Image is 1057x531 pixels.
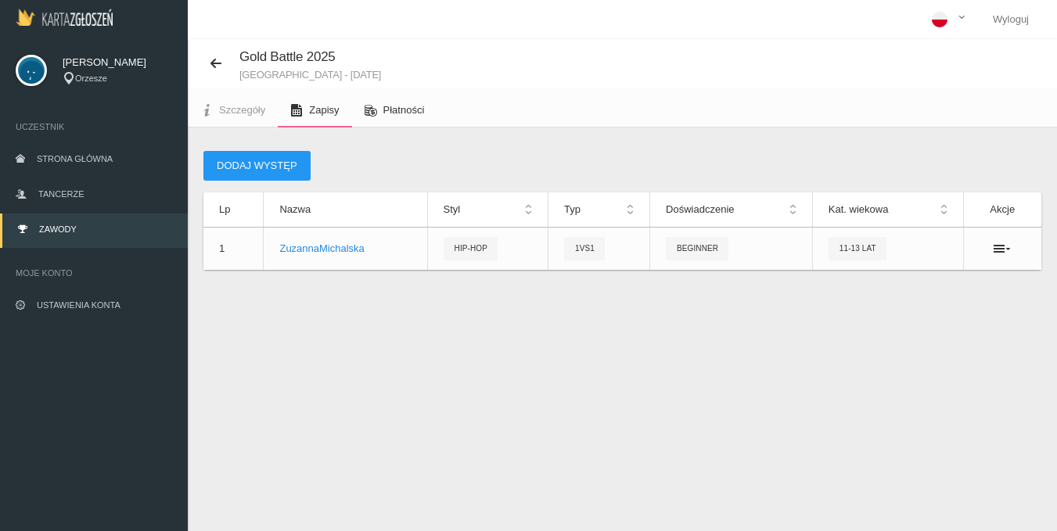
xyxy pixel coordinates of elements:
th: Akcje [963,192,1041,228]
span: Moje konto [16,265,172,281]
span: Zapisy [309,104,339,116]
img: svg [16,55,47,86]
a: Zapisy [278,93,351,127]
th: Typ [548,192,650,228]
div: Orzesze [63,72,172,85]
button: Dodaj występ [203,151,311,181]
span: Szczegóły [219,104,265,116]
th: Kat. wiekowa [812,192,963,228]
span: 11-13 lat [829,237,886,260]
span: Uczestnik [16,119,172,135]
span: Zawody [39,224,77,234]
th: Nazwa [264,192,427,228]
small: [GEOGRAPHIC_DATA] - [DATE] [239,70,381,80]
p: Zuzanna Michalska [279,241,411,257]
span: Strona główna [37,154,113,163]
span: Beginner [666,237,728,260]
td: 1 [203,228,264,270]
span: [PERSON_NAME] [63,55,172,70]
a: Płatności [352,93,437,127]
th: Lp [203,192,264,228]
span: Płatności [383,104,425,116]
span: Gold Battle 2025 [239,49,336,64]
span: Tancerze [38,189,84,199]
th: Styl [427,192,548,228]
span: 1vs1 [564,237,605,260]
a: Szczegóły [188,93,278,127]
span: Ustawienia konta [37,300,120,310]
th: Doświadczenie [650,192,813,228]
span: Hip-hop [444,237,498,260]
img: Logo [16,9,113,26]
